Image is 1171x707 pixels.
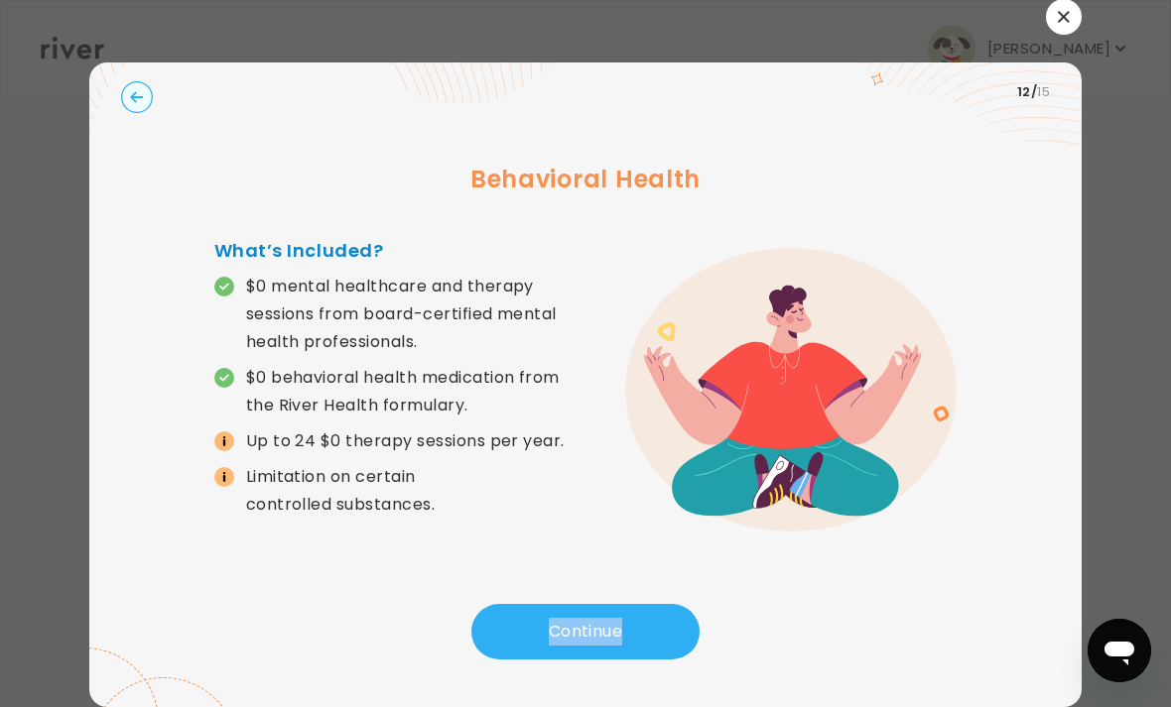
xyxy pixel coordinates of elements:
img: error graphic [625,248,957,531]
button: Continue [471,604,700,659]
iframe: Button to launch messaging window [1088,619,1151,682]
p: Up to 24 $0 therapy sessions per year. [246,427,565,455]
h3: Behavioral Health [121,162,1050,197]
p: $0 behavioral health medication from the River Health formulary. [246,364,585,419]
h4: What’s Included? [214,237,585,265]
p: $0 mental healthcare and therapy sessions from board-certified mental health professionals. [246,273,585,356]
p: Limitation on certain controlled substances. [246,463,585,519]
